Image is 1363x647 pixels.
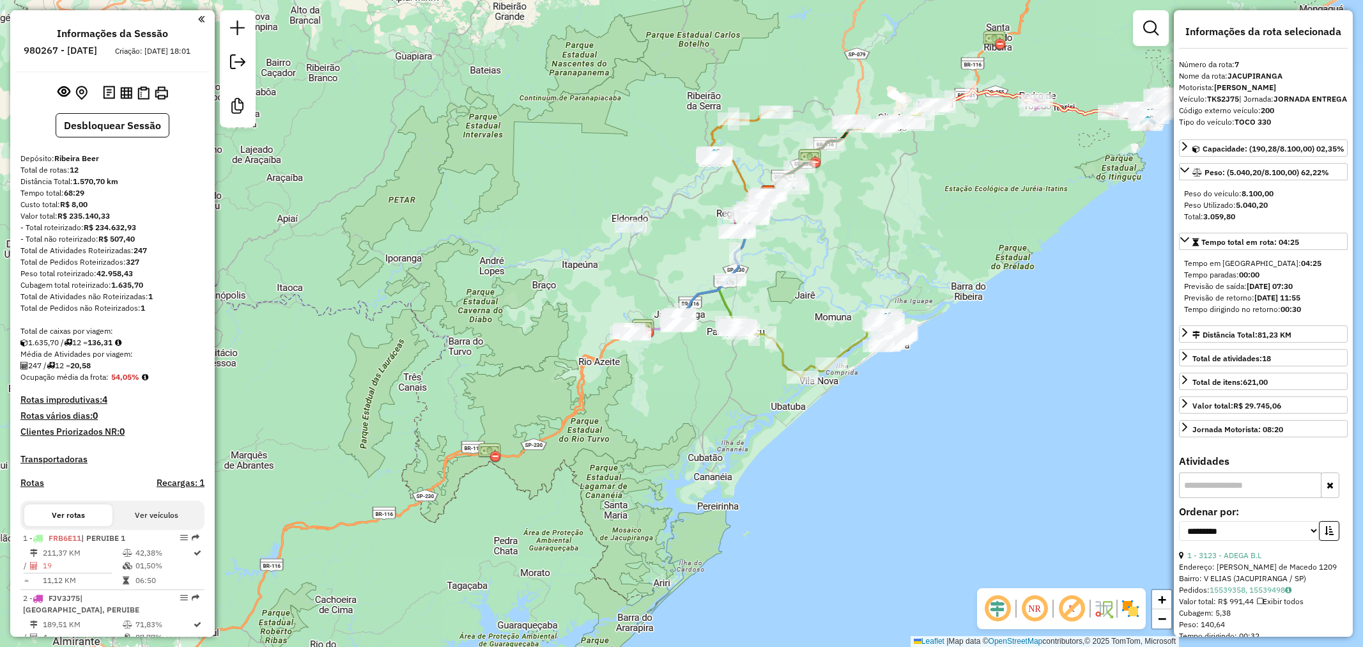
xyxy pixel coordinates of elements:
div: Total de caixas por viagem: [20,325,204,337]
a: Total de atividades:18 [1179,349,1348,366]
div: Criação: [DATE] 18:01 [110,45,196,57]
i: Total de rotas [64,339,72,347]
a: Peso: (5.040,20/8.100,00) 62,22% [1179,163,1348,180]
a: Rotas [20,478,44,488]
strong: 00:00 [1239,270,1259,279]
div: Endereço: [PERSON_NAME] de Macedo 1209 [1179,561,1348,573]
div: Número da rota: [1179,59,1348,70]
h4: Clientes Priorizados NR: [20,426,204,437]
button: Ordem crescente [1319,521,1339,541]
i: % de utilização do peso [123,549,132,557]
i: Tempo total em rota [123,577,129,584]
div: - Total roteirizado: [20,222,204,233]
div: Previsão de saída: [1184,281,1343,292]
div: Atividade não roteirizada - DALVA COUTINHO MARCO [615,220,647,233]
i: Total de Atividades [30,562,38,570]
td: 4 [42,631,122,644]
img: Iguape [877,312,894,329]
div: Custo total: [20,199,204,210]
em: Rota exportada [192,594,199,602]
a: Exibir filtros [1138,15,1164,41]
strong: 200 [1261,105,1274,115]
td: 06:50 [135,574,192,587]
strong: R$ 8,00 [60,199,88,209]
span: 2 - [23,593,139,614]
span: Peso do veículo: [1184,189,1274,198]
span: 81,23 KM [1258,330,1291,339]
i: Rota otimizada [194,621,201,628]
td: / [23,559,29,572]
img: Exibir/Ocultar setores [1120,598,1141,619]
div: Jornada Motorista: 08:20 [1192,424,1283,435]
div: Pedidos: [1179,584,1348,596]
strong: R$ 507,40 [98,234,135,244]
div: Tempo paradas: [1184,269,1343,281]
td: 19 [42,559,122,572]
span: − [1158,611,1166,627]
a: Capacidade: (190,28/8.100,00) 02,35% [1179,139,1348,157]
span: | PERUIBE 1 [81,533,125,543]
strong: 1 [141,303,145,313]
div: Tempo dirigindo no retorno: [1184,304,1343,315]
strong: 12 [70,165,79,175]
td: / [23,631,29,644]
span: Peso: (5.040,20/8.100,00) 62,22% [1205,168,1329,177]
a: Jornada Motorista: 08:20 [1179,420,1348,437]
div: Total de Pedidos não Roteirizados: [20,302,204,314]
strong: 04:25 [1301,258,1321,268]
i: Rota otimizada [194,549,201,557]
div: Peso Utilizado: [1184,199,1343,211]
img: Peruibe [1139,115,1156,132]
strong: 20,58 [70,361,91,370]
strong: R$ 234.632,93 [84,222,136,232]
a: Criar modelo [225,93,250,122]
span: Ocultar NR [1019,593,1050,624]
h4: Atividades [1179,455,1348,467]
i: Distância Total [30,621,38,628]
strong: 247 [134,246,147,255]
strong: R$ 29.745,06 [1233,401,1281,410]
strong: 621,00 [1243,377,1268,387]
button: Centralizar mapa no depósito ou ponto de apoio [73,83,90,103]
span: Total de atividades: [1192,354,1271,363]
div: 1.635,70 / 12 = [20,337,204,348]
span: | [GEOGRAPHIC_DATA], PERUIBE [23,593,139,614]
span: Ocultar deslocamento [982,593,1013,624]
div: Tempo total em rota: 04:25 [1179,253,1348,320]
em: Média calculada utilizando a maior ocupação (%Peso ou %Cubagem) de cada rota da sessão. Rotas cro... [142,373,148,381]
strong: 18 [1262,354,1271,363]
td: 11,12 KM [42,574,122,587]
a: Distância Total:81,23 KM [1179,325,1348,343]
strong: TKS2J75 [1207,94,1239,104]
img: PEDAGIO SANTA RITA [983,29,1006,52]
a: Zoom out [1152,609,1171,628]
strong: [PERSON_NAME] [1214,82,1276,92]
button: Visualizar Romaneio [135,84,152,102]
div: Valor total: [20,210,204,222]
i: Total de Atividades [30,634,38,641]
td: 01,50% [135,559,192,572]
strong: 1 [148,292,153,301]
strong: 5.040,20 [1236,200,1268,210]
a: 1 - 3123 - ADEGA B.L [1187,550,1261,560]
i: % de utilização do peso [123,621,132,628]
em: Opções [180,594,188,602]
img: PEDAGIO BARRA TURVO [478,441,501,464]
div: 247 / 12 = [20,360,204,371]
strong: 136,31 [88,338,112,347]
div: Peso: (5.040,20/8.100,00) 62,22% [1179,183,1348,228]
img: Sete Barras [706,148,723,165]
div: Depósito: [20,153,204,164]
div: Bairro: V ELIAS (JACUPIRANGA / SP) [1179,573,1348,584]
span: Tempo total em rota: 04:25 [1201,237,1299,247]
td: 211,37 KM [42,547,122,559]
td: 71,83% [135,618,192,631]
strong: JORNADA ENTREGA [1274,94,1347,104]
strong: 327 [126,257,139,267]
button: Visualizar relatório de Roteirização [118,84,135,101]
a: Tempo total em rota: 04:25 [1179,233,1348,250]
span: Ocupação média da frota: [20,372,109,382]
td: 189,51 KM [42,618,122,631]
strong: 3.059,80 [1203,212,1235,221]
